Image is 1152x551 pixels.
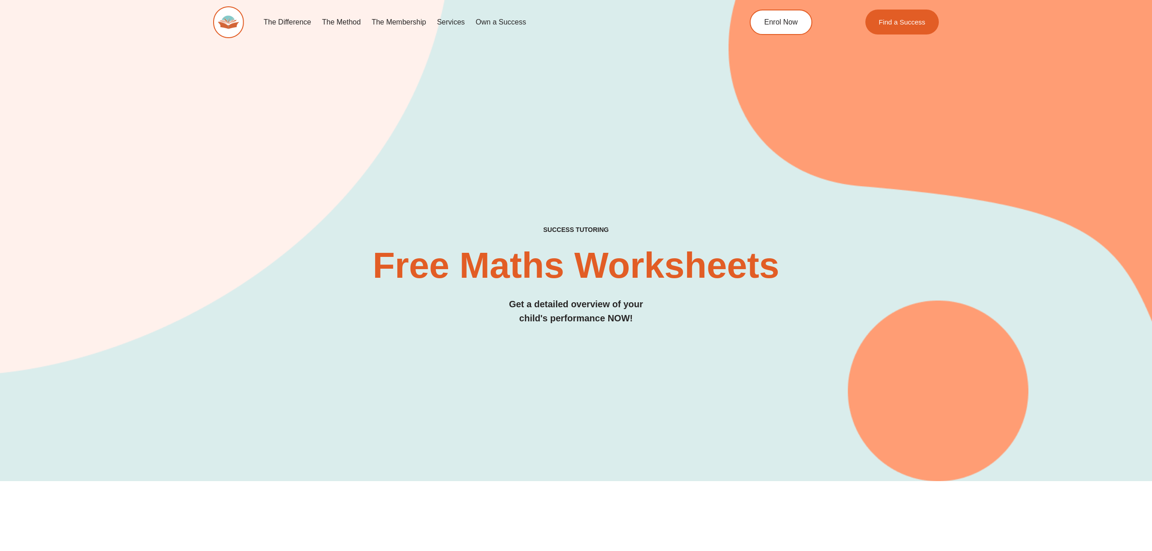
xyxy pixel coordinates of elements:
a: The Difference [258,12,317,33]
a: The Method [317,12,366,33]
span: Find a Success [879,19,925,25]
a: Own a Success [470,12,532,33]
a: Enrol Now [750,10,812,35]
h3: Get a detailed overview of your child's performance NOW! [213,297,939,325]
h4: SUCCESS TUTORING​ [213,226,939,234]
nav: Menu [258,12,708,33]
a: Services [431,12,470,33]
h2: Free Maths Worksheets​ [213,247,939,284]
a: The Membership [366,12,431,33]
span: Enrol Now [764,19,798,26]
a: Find a Success [865,10,939,34]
